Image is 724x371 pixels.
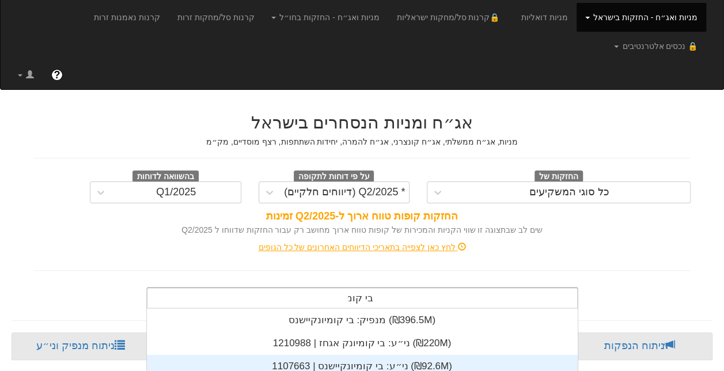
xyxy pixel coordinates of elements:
a: קרנות נאמנות זרות [85,3,169,32]
h5: מניות, אג״ח ממשלתי, אג״ח קונצרני, אג״ח להמרה, יחידות השתתפות, רצף מוסדיים, מק״מ [34,138,691,146]
div: כל סוגי המשקיעים [529,187,609,198]
a: ? [43,60,71,89]
div: מנפיק: ‏בי קומיונקיישנס ‎(₪396.5M)‎ [146,309,578,332]
span: ? [54,69,60,81]
a: מניות דואליות [513,3,577,32]
a: ניתוח מנפיק וני״ע [12,332,150,360]
div: לחץ כאן לצפייה בתאריכי הדיווחים האחרונים של כל הגופים [25,241,699,253]
a: מניות ואג״ח - החזקות בחו״ל [263,3,388,32]
a: 🔒 נכסים אלטרנטיבים [605,32,706,60]
a: ניתוח הנפקות [566,332,712,360]
a: קרנות סל/מחקות זרות [169,3,263,32]
div: * Q2/2025 (דיווחים חלקיים) [284,187,405,198]
a: 🔒קרנות סל/מחקות ישראליות [388,3,513,32]
div: ני״ע: ‏בי קומיונק אגחז | 1210988 ‎(₪220M)‎ [146,332,578,355]
div: Q1/2025 [156,187,196,198]
span: בהשוואה לדוחות [132,171,199,183]
a: מניות ואג״ח - החזקות בישראל [577,3,706,32]
span: על פי דוחות לתקופה [294,171,374,183]
div: שים לב שבתצוגה זו שווי הקניות והמכירות של קופות טווח ארוך מחושב רק עבור החזקות שדווחו ל Q2/2025 [34,224,691,236]
h2: אג״ח ומניות הנסחרים בישראל [34,113,691,132]
div: החזקות קופות טווח ארוך ל-Q2/2025 זמינות [34,209,691,224]
span: החזקות של [535,171,583,183]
